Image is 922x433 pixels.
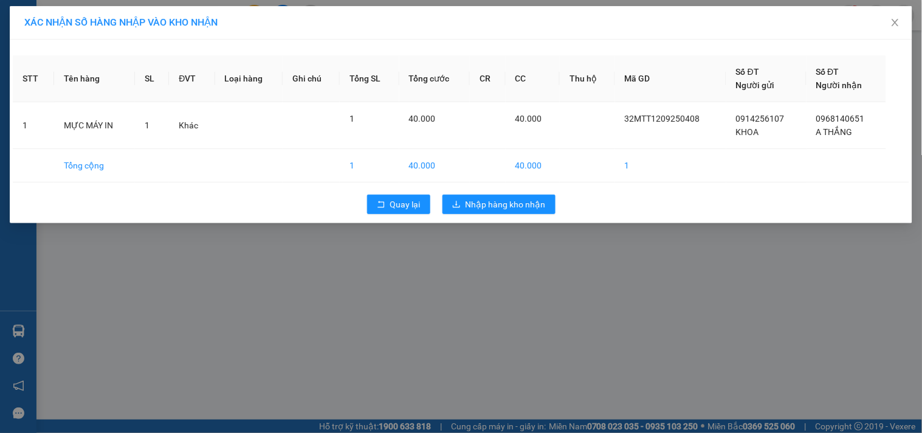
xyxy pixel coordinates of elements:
span: download [452,200,461,210]
th: Loại hàng [215,55,283,102]
td: 1 [615,149,726,182]
span: 1 [145,120,150,130]
span: A THẮNG [816,127,853,137]
span: 1 [349,114,354,123]
th: SL [135,55,169,102]
td: MỰC MÁY IN [54,102,135,149]
th: Tổng cước [399,55,470,102]
button: Close [878,6,912,40]
span: Nhập hàng kho nhận [466,198,546,211]
span: Quay lại [390,198,421,211]
th: Ghi chú [283,55,340,102]
td: Khác [169,102,215,149]
span: KHOA [736,127,759,137]
span: close [890,18,900,27]
span: Số ĐT [736,67,759,77]
th: CC [506,55,560,102]
th: ĐVT [169,55,215,102]
th: STT [13,55,54,102]
th: CR [470,55,506,102]
span: 40.000 [409,114,436,123]
button: downloadNhập hàng kho nhận [442,195,556,214]
td: 40.000 [399,149,470,182]
th: Mã GD [615,55,726,102]
span: Người nhận [816,80,862,90]
button: rollbackQuay lại [367,195,430,214]
span: Số ĐT [816,67,839,77]
td: 40.000 [506,149,560,182]
span: 0968140651 [816,114,865,123]
td: 1 [340,149,399,182]
span: 0914256107 [736,114,785,123]
span: 32MTT1209250408 [625,114,700,123]
td: 1 [13,102,54,149]
span: XÁC NHẬN SỐ HÀNG NHẬP VÀO KHO NHẬN [24,16,218,28]
span: Người gửi [736,80,775,90]
span: rollback [377,200,385,210]
span: 40.000 [515,114,542,123]
th: Tên hàng [54,55,135,102]
th: Tổng SL [340,55,399,102]
td: Tổng cộng [54,149,135,182]
th: Thu hộ [560,55,614,102]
